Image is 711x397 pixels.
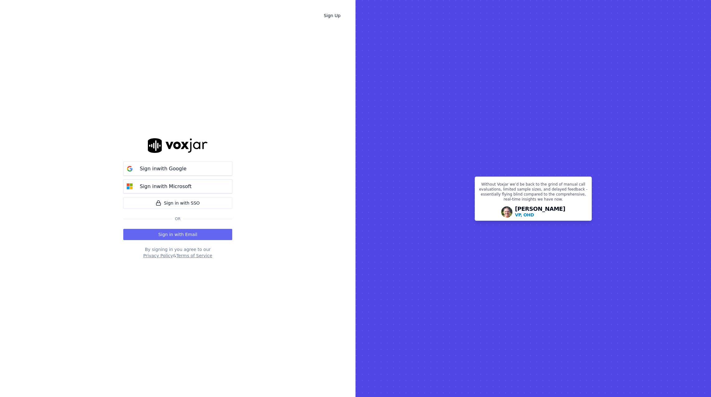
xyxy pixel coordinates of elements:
span: Or [172,216,183,221]
a: Sign Up [319,10,346,21]
div: By signing in you agree to our & [123,246,232,259]
img: microsoft Sign in button [124,180,136,193]
button: Terms of Service [176,253,212,259]
p: Without Voxjar we’d be back to the grind of manual call evaluations, limited sample sizes, and de... [479,182,588,204]
img: logo [148,138,208,153]
a: Sign in with SSO [123,197,232,209]
p: VP, OHD [515,212,534,218]
button: Sign in with Email [123,229,232,240]
img: Avatar [501,206,512,218]
div: [PERSON_NAME] [515,206,565,218]
img: google Sign in button [124,163,136,175]
p: Sign in with Google [140,165,186,173]
button: Sign inwith Microsoft [123,179,232,193]
button: Privacy Policy [143,253,173,259]
button: Sign inwith Google [123,162,232,176]
p: Sign in with Microsoft [140,183,191,190]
